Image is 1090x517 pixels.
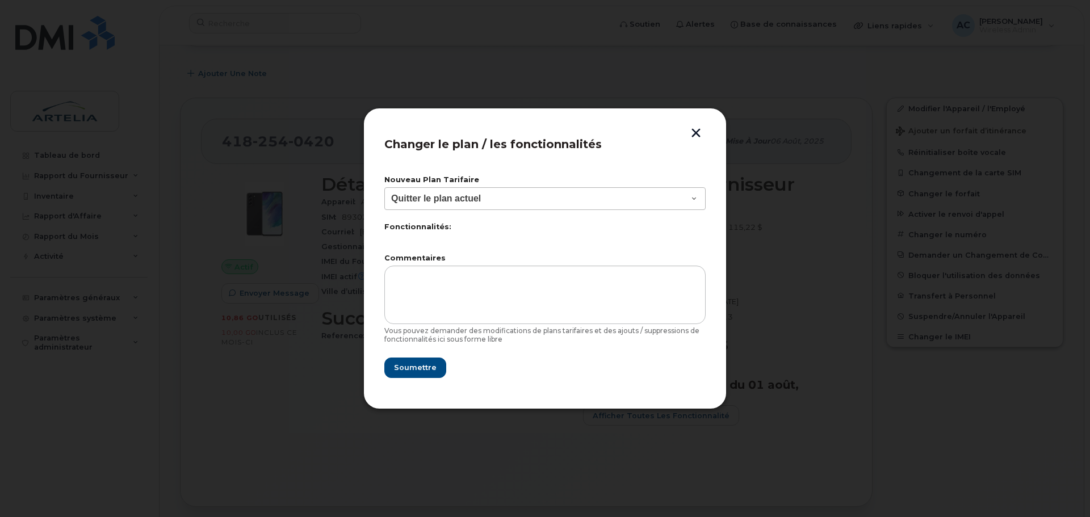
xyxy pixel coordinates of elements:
[384,326,706,344] div: Vous pouvez demander des modifications de plans tarifaires et des ajouts / suppressions de foncti...
[394,362,437,373] span: Soumettre
[384,358,446,378] button: Soumettre
[384,176,706,184] label: Nouveau Plan Tarifaire
[384,224,706,231] label: Fonctionnalités:
[384,137,602,151] span: Changer le plan / les fonctionnalités
[384,255,706,262] label: Commentaires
